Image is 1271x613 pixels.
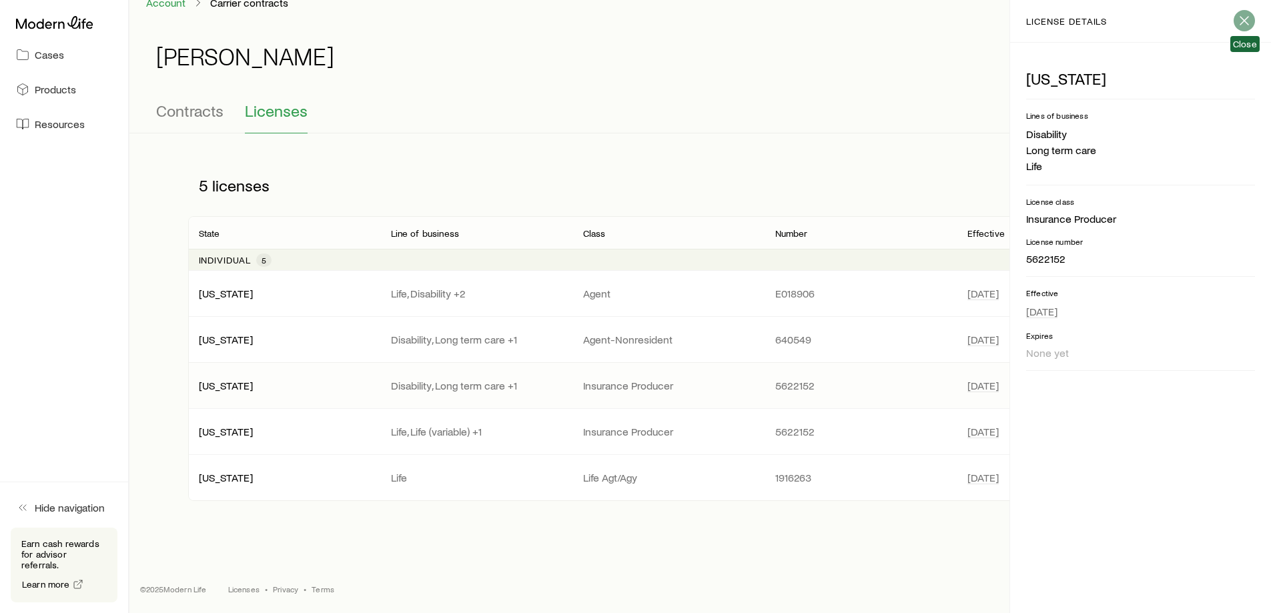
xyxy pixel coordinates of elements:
[1026,158,1255,174] li: Life
[583,425,754,438] p: Insurance Producer
[775,471,946,484] p: 1916263
[1026,110,1255,121] p: Lines of business
[1026,346,1255,360] p: None yet
[35,48,64,61] span: Cases
[967,228,1005,239] p: Effective
[11,493,117,522] button: Hide navigation
[583,379,754,392] p: Insurance Producer
[583,333,754,346] p: Agent-Nonresident
[967,379,999,392] span: [DATE]
[199,333,370,346] p: [US_STATE]
[11,109,117,139] a: Resources
[11,528,117,602] div: Earn cash rewards for advisor referrals.Learn more
[967,287,999,300] span: [DATE]
[583,228,606,239] p: Class
[583,287,754,300] p: Agent
[1026,330,1255,341] p: Expires
[967,471,999,484] span: [DATE]
[1026,252,1255,265] p: 5622152
[583,471,754,484] p: Life Agt/Agy
[1233,39,1257,49] span: Close
[156,43,334,69] h1: [PERSON_NAME]
[1026,126,1255,142] li: Disability
[391,379,562,392] p: Disability, Long term care +1
[199,287,370,300] p: [US_STATE]
[391,228,460,239] p: Line of business
[35,117,85,131] span: Resources
[21,538,107,570] p: Earn cash rewards for advisor referrals.
[775,425,946,438] p: 5622152
[775,333,946,346] p: 640549
[391,471,562,484] p: Life
[199,471,370,484] p: [US_STATE]
[199,255,252,265] p: Individual
[273,584,298,594] a: Privacy
[22,580,70,589] span: Learn more
[967,333,999,346] span: [DATE]
[11,75,117,104] a: Products
[1026,287,1255,298] p: Effective
[199,176,208,195] span: 5
[212,176,270,195] span: licenses
[304,584,306,594] span: •
[1026,305,1057,318] span: [DATE]
[199,228,220,239] p: State
[312,584,334,594] a: Terms
[1026,16,1107,27] p: license details
[11,40,117,69] a: Cases
[391,287,562,300] p: Life, Disability +2
[35,501,105,514] span: Hide navigation
[199,379,370,392] p: [US_STATE]
[156,101,224,120] span: Contracts
[35,83,76,96] span: Products
[1026,212,1255,225] p: Insurance Producer
[775,379,946,392] p: 5622152
[199,425,370,438] p: [US_STATE]
[1026,69,1255,88] p: [US_STATE]
[775,228,808,239] p: Number
[156,101,1244,133] div: Contracting sub-page tabs
[391,333,562,346] p: Disability, Long term care +1
[967,425,999,438] span: [DATE]
[228,584,260,594] a: Licenses
[265,584,268,594] span: •
[775,287,946,300] p: E018906
[1026,142,1255,158] li: Long term care
[140,584,207,594] p: © 2025 Modern Life
[262,255,266,265] span: 5
[391,425,562,438] p: Life, Life (variable) +1
[1026,196,1255,207] p: License class
[1026,236,1255,247] p: License number
[245,101,308,120] span: Licenses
